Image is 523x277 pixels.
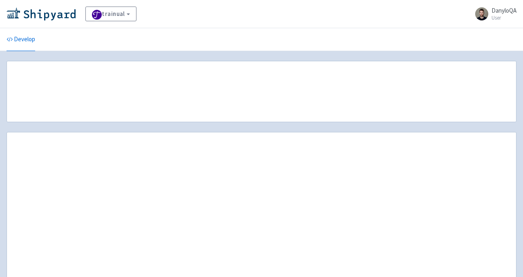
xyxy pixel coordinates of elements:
a: trainual [85,7,136,21]
span: DanyloQA [492,7,516,14]
a: Develop [7,28,35,51]
img: Shipyard logo [7,7,76,20]
a: DanyloQA User [470,7,516,20]
small: User [492,15,516,20]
